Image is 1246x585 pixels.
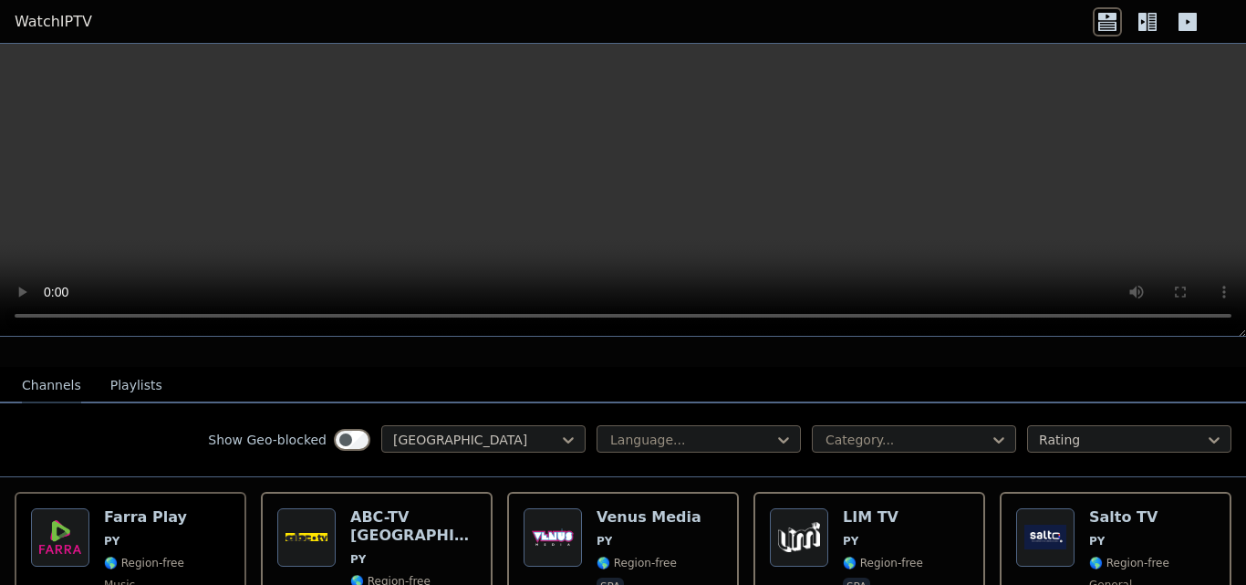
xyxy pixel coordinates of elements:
span: PY [1089,534,1105,548]
button: Channels [22,369,81,403]
span: 🌎 Region-free [104,556,184,570]
h6: Farra Play [104,508,187,527]
span: PY [104,534,119,548]
h6: ABC-TV [GEOGRAPHIC_DATA] [350,508,476,545]
button: Playlists [110,369,162,403]
span: 🌎 Region-free [597,556,677,570]
span: PY [350,552,366,567]
img: Farra Play [31,508,89,567]
h6: Salto TV [1089,508,1169,527]
a: WatchIPTV [15,11,92,33]
img: LIM TV [770,508,828,567]
img: ABC-TV Paraguay [277,508,336,567]
img: Salto TV [1016,508,1075,567]
span: 🌎 Region-free [843,556,923,570]
span: PY [597,534,612,548]
h6: LIM TV [843,508,923,527]
label: Show Geo-blocked [208,431,327,449]
img: Venus Media [524,508,582,567]
span: 🌎 Region-free [1089,556,1169,570]
span: PY [843,534,858,548]
h6: Venus Media [597,508,701,527]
